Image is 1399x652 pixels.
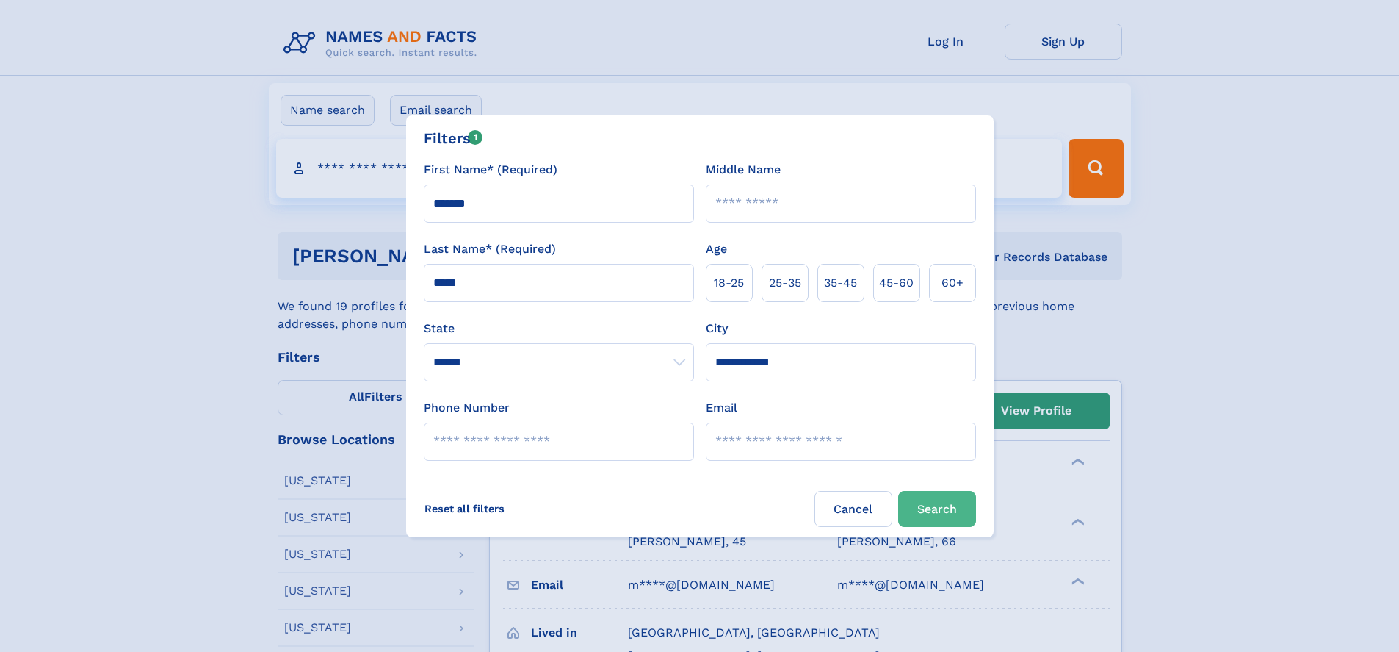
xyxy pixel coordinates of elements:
[424,127,483,149] div: Filters
[424,161,557,179] label: First Name* (Required)
[424,399,510,417] label: Phone Number
[814,491,892,527] label: Cancel
[898,491,976,527] button: Search
[424,320,694,337] label: State
[415,491,514,526] label: Reset all filters
[706,320,728,337] label: City
[706,399,737,417] label: Email
[706,240,727,258] label: Age
[424,240,556,258] label: Last Name* (Required)
[824,274,857,292] span: 35‑45
[714,274,744,292] span: 18‑25
[769,274,801,292] span: 25‑35
[879,274,914,292] span: 45‑60
[941,274,964,292] span: 60+
[706,161,781,179] label: Middle Name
